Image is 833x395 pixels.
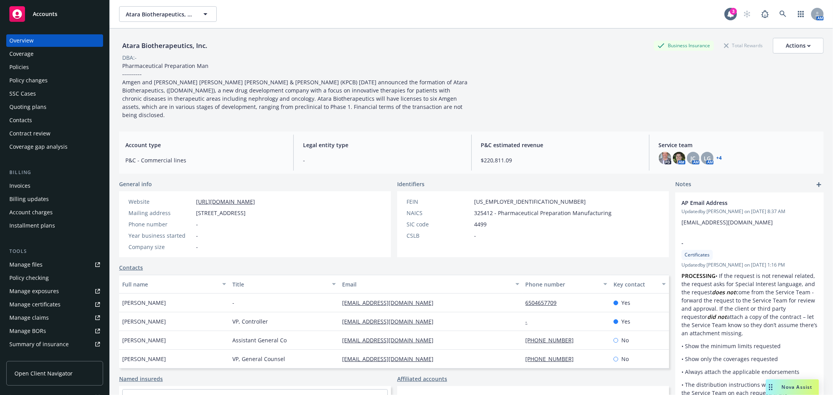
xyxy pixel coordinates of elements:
[775,6,791,22] a: Search
[474,209,612,217] span: 325412 - Pharmaceutical Preparation Manufacturing
[33,11,57,17] span: Accounts
[474,220,487,228] span: 4499
[786,38,811,53] div: Actions
[9,351,59,364] div: Policy AI ingestions
[6,127,103,140] a: Contract review
[342,336,440,344] a: [EMAIL_ADDRESS][DOMAIN_NAME]
[9,141,68,153] div: Coverage gap analysis
[9,127,50,140] div: Contract review
[474,197,586,206] span: [US_EMPLOYER_IDENTIFICATION_NUMBER]
[681,262,817,269] span: Updated by [PERSON_NAME] on [DATE] 1:16 PM
[659,141,817,149] span: Service team
[196,209,246,217] span: [STREET_ADDRESS]
[757,6,773,22] a: Report a Bug
[6,247,103,255] div: Tools
[739,6,755,22] a: Start snowing
[681,272,817,337] p: • If the request is not renewal related, the request asks for Special Interest language, and the ...
[9,114,32,126] div: Contacts
[14,369,73,377] span: Open Client Navigator
[6,87,103,100] a: SSC Cases
[717,156,722,160] a: +4
[9,61,29,73] div: Policies
[6,311,103,324] a: Manage claims
[610,275,669,294] button: Key contact
[9,219,55,232] div: Installment plans
[6,272,103,284] a: Policy checking
[6,338,103,351] a: Summary of insurance
[125,156,284,164] span: P&C - Commercial lines
[9,180,30,192] div: Invoices
[407,220,471,228] div: SIC code
[9,101,46,113] div: Quoting plans
[6,169,103,176] div: Billing
[720,41,767,50] div: Total Rewards
[6,206,103,219] a: Account charges
[407,197,471,206] div: FEIN
[196,243,198,251] span: -
[119,41,210,51] div: Atara Biotherapeutics, Inc.
[526,280,599,288] div: Phone number
[766,379,819,395] button: Nova Assist
[793,6,809,22] a: Switch app
[621,336,629,344] span: No
[681,199,797,207] span: AP Email Address
[232,317,268,326] span: VP, Controller
[685,251,710,258] span: Certificates
[481,141,640,149] span: P&C estimated revenue
[681,272,715,279] strong: PROCESSING
[621,317,630,326] span: Yes
[232,280,328,288] div: Title
[126,10,193,18] span: Atara Biotherapeutics, Inc.
[303,156,462,164] span: -
[681,355,817,363] p: • Show only the coverages requested
[6,193,103,205] a: Billing updates
[128,243,193,251] div: Company size
[704,154,711,162] span: LG
[6,101,103,113] a: Quoting plans
[681,208,817,215] span: Updated by [PERSON_NAME] on [DATE] 8:37 AM
[614,280,657,288] div: Key contact
[119,6,217,22] button: Atara Biotherapeutics, Inc.
[481,156,640,164] span: $220,811.09
[9,193,49,205] div: Billing updates
[128,231,193,240] div: Year business started
[342,318,440,325] a: [EMAIL_ADDRESS][DOMAIN_NAME]
[681,239,797,247] span: -
[232,355,285,363] span: VP, General Counsel
[523,275,610,294] button: Phone number
[6,325,103,337] a: Manage BORs
[773,38,824,53] button: Actions
[707,313,727,320] em: did not
[232,299,234,307] span: -
[342,299,440,306] a: [EMAIL_ADDRESS][DOMAIN_NAME]
[675,192,824,233] div: AP Email AddressUpdatedby [PERSON_NAME] on [DATE] 8:37 AM[EMAIL_ADDRESS][DOMAIN_NAME]
[526,355,580,363] a: [PHONE_NUMBER]
[6,285,103,297] a: Manage exposures
[9,74,48,87] div: Policy changes
[122,299,166,307] span: [PERSON_NAME]
[6,34,103,47] a: Overview
[6,258,103,271] a: Manage files
[681,342,817,350] p: • Show the minimum limits requested
[6,351,103,364] a: Policy AI ingestions
[6,219,103,232] a: Installment plans
[122,355,166,363] span: [PERSON_NAME]
[730,8,737,15] div: 3
[128,209,193,217] div: Mailing address
[119,180,152,188] span: General info
[122,336,166,344] span: [PERSON_NAME]
[526,318,534,325] a: -
[9,338,69,351] div: Summary of insurance
[342,355,440,363] a: [EMAIL_ADDRESS][DOMAIN_NAME]
[119,275,229,294] button: Full name
[407,231,471,240] div: CSLB
[397,375,447,383] a: Affiliated accounts
[675,180,691,189] span: Notes
[6,3,103,25] a: Accounts
[621,355,629,363] span: No
[303,141,462,149] span: Legal entity type
[712,288,736,296] em: does not
[782,384,813,390] span: Nova Assist
[814,180,824,189] a: add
